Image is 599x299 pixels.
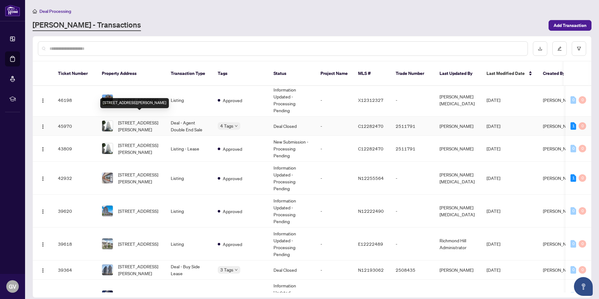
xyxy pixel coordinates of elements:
[358,208,384,214] span: N12222490
[53,117,97,136] td: 45970
[391,195,435,228] td: -
[579,240,586,248] div: 0
[435,162,482,195] td: [PERSON_NAME][MEDICAL_DATA]
[38,95,48,105] button: Logo
[570,96,576,104] div: 0
[482,61,538,86] th: Last Modified Date
[166,61,213,86] th: Transaction Type
[39,8,71,14] span: Deal Processing
[315,84,353,117] td: -
[391,84,435,117] td: -
[570,240,576,248] div: 0
[97,61,166,86] th: Property Address
[577,46,581,51] span: filter
[33,9,37,13] span: home
[166,136,213,162] td: Listing - Lease
[315,260,353,280] td: -
[118,240,158,247] span: [STREET_ADDRESS]
[268,117,315,136] td: Deal Closed
[358,123,383,129] span: C12282470
[487,175,500,181] span: [DATE]
[435,260,482,280] td: [PERSON_NAME]
[487,146,500,151] span: [DATE]
[391,162,435,195] td: -
[435,228,482,260] td: Richmond Hill Administrator
[102,265,113,275] img: thumbnail-img
[223,241,242,248] span: Approved
[102,239,113,249] img: thumbnail-img
[487,208,500,214] span: [DATE]
[166,117,213,136] td: Deal - Agent Double End Sale
[391,260,435,280] td: 2508435
[268,84,315,117] td: Information Updated - Processing Pending
[487,241,500,247] span: [DATE]
[40,124,45,129] img: Logo
[100,98,169,108] div: [STREET_ADDRESS][PERSON_NAME]
[570,174,576,182] div: 1
[118,171,161,185] span: [STREET_ADDRESS][PERSON_NAME]
[53,162,97,195] td: 42932
[487,267,500,273] span: [DATE]
[40,209,45,214] img: Logo
[40,147,45,152] img: Logo
[9,282,16,291] span: GV
[570,207,576,215] div: 0
[487,123,500,129] span: [DATE]
[391,117,435,136] td: 2511791
[579,174,586,182] div: 0
[572,41,586,56] button: filter
[38,173,48,183] button: Logo
[40,242,45,247] img: Logo
[102,95,113,105] img: thumbnail-img
[118,97,158,103] span: [STREET_ADDRESS]
[557,46,562,51] span: edit
[358,267,384,273] span: N12193062
[435,117,482,136] td: [PERSON_NAME]
[391,61,435,86] th: Trade Number
[435,136,482,162] td: [PERSON_NAME]
[358,175,384,181] span: N12255564
[38,121,48,131] button: Logo
[570,145,576,152] div: 0
[102,206,113,216] img: thumbnail-img
[40,98,45,103] img: Logo
[38,144,48,154] button: Logo
[543,175,577,181] span: [PERSON_NAME]
[533,41,547,56] button: download
[268,61,315,86] th: Status
[579,266,586,274] div: 0
[53,136,97,162] td: 43809
[166,84,213,117] td: Listing
[223,97,242,104] span: Approved
[435,195,482,228] td: [PERSON_NAME][MEDICAL_DATA]
[102,121,113,131] img: thumbnail-img
[118,263,161,277] span: [STREET_ADDRESS][PERSON_NAME]
[235,124,238,128] span: down
[268,162,315,195] td: Information Updated - Processing Pending
[315,117,353,136] td: -
[315,136,353,162] td: -
[538,46,542,51] span: download
[213,61,268,86] th: Tags
[543,267,577,273] span: [PERSON_NAME]
[268,228,315,260] td: Information Updated - Processing Pending
[235,268,238,271] span: down
[315,195,353,228] td: -
[487,97,500,103] span: [DATE]
[435,84,482,117] td: [PERSON_NAME][MEDICAL_DATA]
[358,97,383,103] span: X12312327
[358,146,383,151] span: C12282470
[543,146,577,151] span: [PERSON_NAME]
[223,208,242,215] span: Approved
[268,195,315,228] td: Information Updated - Processing Pending
[220,266,233,273] span: 3 Tags
[220,122,233,129] span: 4 Tags
[38,265,48,275] button: Logo
[38,239,48,249] button: Logo
[53,260,97,280] td: 39364
[315,162,353,195] td: -
[33,20,141,31] a: [PERSON_NAME] - Transactions
[549,20,591,31] button: Add Transaction
[38,206,48,216] button: Logo
[552,41,567,56] button: edit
